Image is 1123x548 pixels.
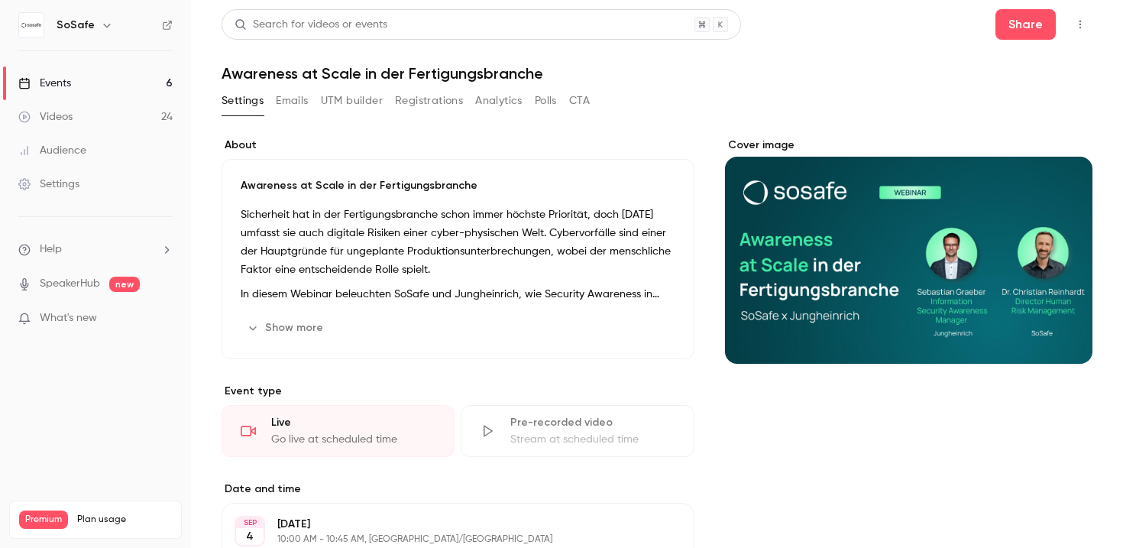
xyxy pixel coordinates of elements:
[241,285,675,303] p: In diesem Webinar beleuchten SoSafe und Jungheinrich, wie Security Awareness in einem produzieren...
[510,415,675,430] div: Pre-recorded video
[241,206,675,279] p: Sicherheit hat in der Fertigungsbranche schon immer höchste Priorität, doch [DATE] umfasst sie au...
[40,242,62,258] span: Help
[222,384,694,399] p: Event type
[276,89,308,113] button: Emails
[725,138,1092,153] label: Cover image
[18,177,79,192] div: Settings
[154,312,173,326] iframe: Noticeable Trigger
[77,514,172,526] span: Plan usage
[995,9,1056,40] button: Share
[40,276,100,292] a: SpeakerHub
[569,89,590,113] button: CTA
[57,18,95,33] h6: SoSafe
[222,64,1092,83] h1: Awareness at Scale in der Fertigungsbranche
[725,138,1092,364] section: Cover image
[18,76,71,91] div: Events
[19,13,44,37] img: SoSafe
[222,482,694,497] label: Date and time
[18,143,86,158] div: Audience
[395,89,463,113] button: Registrations
[461,405,694,457] div: Pre-recorded videoStream at scheduled time
[18,109,73,125] div: Videos
[241,316,332,340] button: Show more
[535,89,557,113] button: Polls
[18,242,173,258] li: help-dropdown-opener
[40,310,97,326] span: What's new
[277,517,613,532] p: [DATE]
[235,17,387,33] div: Search for videos or events
[19,511,68,529] span: Premium
[271,415,435,430] div: Live
[510,432,675,447] div: Stream at scheduled time
[475,89,523,113] button: Analytics
[277,533,613,546] p: 10:00 AM - 10:45 AM, [GEOGRAPHIC_DATA]/[GEOGRAPHIC_DATA]
[241,178,675,193] p: Awareness at Scale in der Fertigungsbranche
[222,138,694,153] label: About
[109,277,140,292] span: new
[222,405,455,457] div: LiveGo live at scheduled time
[246,529,254,544] p: 4
[222,89,264,113] button: Settings
[321,89,383,113] button: UTM builder
[271,432,435,447] div: Go live at scheduled time
[236,517,264,528] div: SEP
